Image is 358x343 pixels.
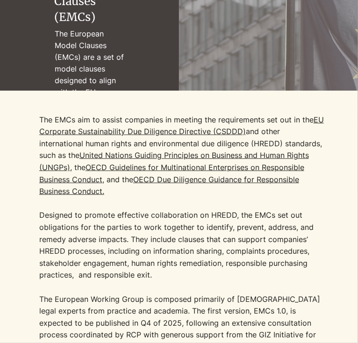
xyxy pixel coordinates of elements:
[39,150,309,172] a: United Nations Guiding Principles on Business and Human Rights (UNGPs)
[39,175,299,196] a: OECD Due Diligence Guidance for Responsible Business Conduct.
[39,114,326,281] p: The EMCs aim to assist companies in meeting the requirements set out in the and other internation...
[39,163,304,184] a: OECD Guidelines for Multinational Enterprises on Responsible Business Conduct
[55,28,125,273] p: The European Model Clauses (EMCs) are a set of model clauses designed to align with the EU Corpor...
